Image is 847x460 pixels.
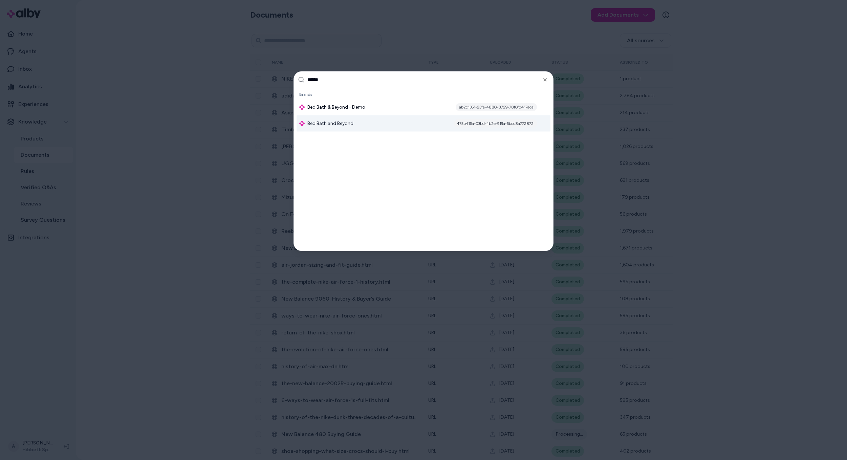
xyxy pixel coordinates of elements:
div: ab2c1351-25fa-4880-8729-78f0fd417aca [456,103,537,111]
span: Bed Bath and Beyond [307,120,353,127]
img: alby Logo [299,104,305,110]
div: 475b416a-03bd-4b2e-919a-6bcc8a772872 [454,119,537,127]
div: Brands [297,89,550,99]
img: alby Logo [299,121,305,126]
span: Bed Bath & Beyond - Demo [307,104,365,110]
div: Suggestions [294,88,553,250]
